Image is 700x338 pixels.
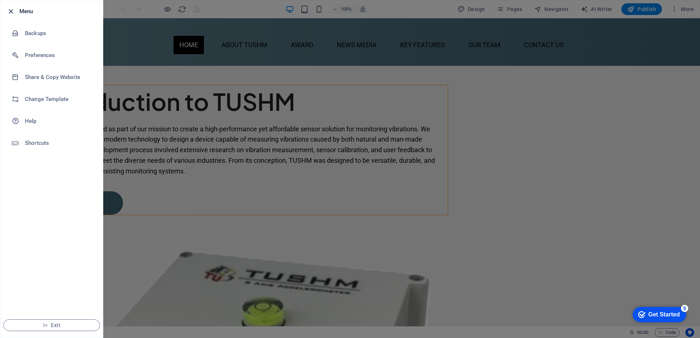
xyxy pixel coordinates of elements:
[19,7,97,16] h6: Menu
[0,110,103,132] a: Help
[25,95,93,104] h6: Change Template
[10,322,94,328] span: Exit
[6,4,59,19] div: Get Started 5 items remaining, 0% complete
[22,8,53,15] div: Get Started
[25,29,93,38] h6: Backups
[25,51,93,60] h6: Preferences
[25,139,93,147] h6: Shortcuts
[54,1,62,9] div: 5
[3,319,100,331] button: Exit
[25,117,93,125] h6: Help
[25,73,93,82] h6: Share & Copy Website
